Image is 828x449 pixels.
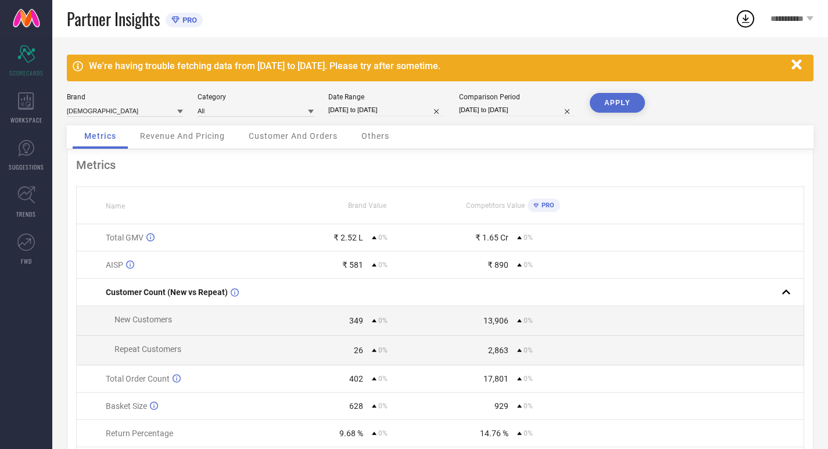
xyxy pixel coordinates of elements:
div: Metrics [76,158,804,172]
div: Open download list [735,8,756,29]
span: Customer Count (New vs Repeat) [106,288,228,297]
div: Comparison Period [459,93,575,101]
div: Date Range [328,93,445,101]
span: 0% [524,402,533,410]
span: Repeat Customers [114,344,181,354]
span: Return Percentage [106,429,173,438]
div: 9.68 % [339,429,363,438]
div: 26 [354,346,363,355]
span: 0% [524,346,533,354]
span: Name [106,202,125,210]
span: 0% [378,375,388,383]
span: PRO [180,16,197,24]
span: Metrics [84,131,116,141]
span: 0% [524,261,533,269]
span: 0% [524,429,533,437]
span: 0% [378,402,388,410]
div: 628 [349,401,363,411]
span: FWD [21,257,32,265]
div: Category [198,93,314,101]
div: We're having trouble fetching data from [DATE] to [DATE]. Please try after sometime. [89,60,786,71]
span: 0% [378,234,388,242]
span: SCORECARDS [9,69,44,77]
span: PRO [539,202,554,209]
div: 2,863 [488,346,508,355]
div: ₹ 890 [488,260,508,270]
span: 0% [524,317,533,325]
span: Competitors Value [466,202,525,210]
div: ₹ 1.65 Cr [475,233,508,242]
span: 0% [378,261,388,269]
button: APPLY [590,93,645,113]
span: Customer And Orders [249,131,338,141]
span: 0% [524,234,533,242]
span: 0% [524,375,533,383]
span: Basket Size [106,401,147,411]
div: 929 [494,401,508,411]
span: Brand Value [348,202,386,210]
input: Select comparison period [459,104,575,116]
div: 17,801 [483,374,508,383]
span: AISP [106,260,123,270]
div: 402 [349,374,363,383]
span: 0% [378,317,388,325]
div: 349 [349,316,363,325]
span: Total GMV [106,233,144,242]
div: ₹ 581 [342,260,363,270]
div: ₹ 2.52 L [334,233,363,242]
div: 13,906 [483,316,508,325]
span: 0% [378,346,388,354]
span: Partner Insights [67,7,160,31]
span: Total Order Count [106,374,170,383]
input: Select date range [328,104,445,116]
span: New Customers [114,315,172,324]
span: TRENDS [16,210,36,218]
span: WORKSPACE [10,116,42,124]
div: Brand [67,93,183,101]
div: 14.76 % [480,429,508,438]
span: Others [361,131,389,141]
span: 0% [378,429,388,437]
span: SUGGESTIONS [9,163,44,171]
span: Revenue And Pricing [140,131,225,141]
